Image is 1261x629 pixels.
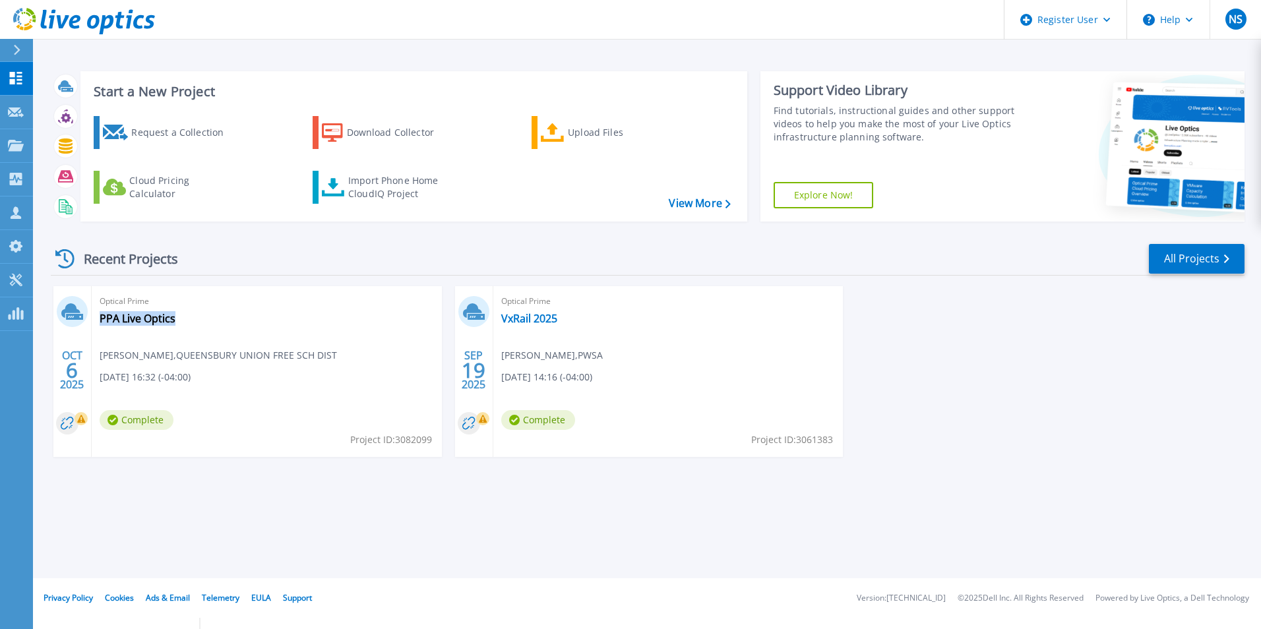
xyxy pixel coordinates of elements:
span: [DATE] 14:16 (-04:00) [501,370,592,384]
span: [PERSON_NAME] , PWSA [501,348,603,363]
a: Request a Collection [94,116,241,149]
a: Privacy Policy [44,592,93,603]
div: Import Phone Home CloudIQ Project [348,174,451,200]
div: OCT 2025 [59,346,84,394]
div: Support Video Library [774,82,1020,99]
a: All Projects [1149,244,1245,274]
span: [PERSON_NAME] , QUEENSBURY UNION FREE SCH DIST [100,348,337,363]
span: Complete [501,410,575,430]
span: 19 [462,365,485,376]
li: © 2025 Dell Inc. All Rights Reserved [958,594,1084,603]
a: Explore Now! [774,182,874,208]
span: Project ID: 3061383 [751,433,833,447]
a: PPA Live Optics [100,312,175,325]
a: Download Collector [313,116,460,149]
span: Complete [100,410,173,430]
a: Cookies [105,592,134,603]
a: VxRail 2025 [501,312,557,325]
div: Upload Files [568,119,673,146]
div: Cloud Pricing Calculator [129,174,235,200]
span: Optical Prime [501,294,836,309]
span: Optical Prime [100,294,434,309]
a: Cloud Pricing Calculator [94,171,241,204]
li: Version: [TECHNICAL_ID] [857,594,946,603]
span: NS [1229,14,1243,24]
a: Upload Files [532,116,679,149]
h3: Start a New Project [94,84,730,99]
span: Project ID: 3082099 [350,433,432,447]
a: View More [669,197,730,210]
a: Ads & Email [146,592,190,603]
div: Recent Projects [51,243,196,275]
span: 6 [66,365,78,376]
a: EULA [251,592,271,603]
a: Telemetry [202,592,239,603]
div: Find tutorials, instructional guides and other support videos to help you make the most of your L... [774,104,1020,144]
div: SEP 2025 [461,346,486,394]
a: Support [283,592,312,603]
div: Download Collector [347,119,452,146]
span: [DATE] 16:32 (-04:00) [100,370,191,384]
li: Powered by Live Optics, a Dell Technology [1095,594,1249,603]
div: Request a Collection [131,119,237,146]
